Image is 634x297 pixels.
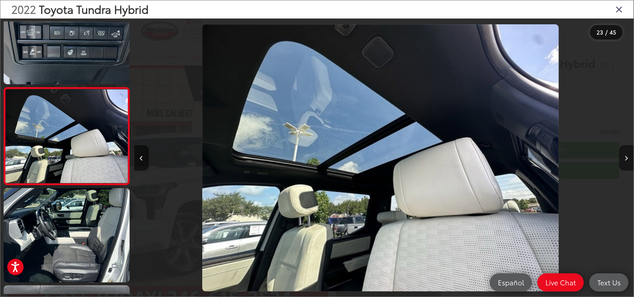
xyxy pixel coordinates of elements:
[537,273,584,292] a: Live Chat
[542,278,580,287] span: Live Chat
[202,24,559,292] img: 2022 Toyota Tundra Hybrid Capstone
[615,4,623,14] i: Close gallery
[11,1,36,17] span: 2022
[597,28,603,36] span: 23
[610,28,616,36] span: 45
[594,278,624,287] span: Text Us
[39,1,149,17] span: Toyota Tundra Hybrid
[134,145,149,171] button: Previous image
[619,145,634,171] button: Next image
[4,89,129,183] img: 2022 Toyota Tundra Hybrid Capstone
[3,187,131,284] img: 2022 Toyota Tundra Hybrid Capstone
[605,30,608,35] span: /
[490,273,532,292] a: Español
[589,273,629,292] a: Text Us
[131,24,630,292] div: 2022 Toyota Tundra Hybrid Capstone 22
[494,278,528,287] span: Español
